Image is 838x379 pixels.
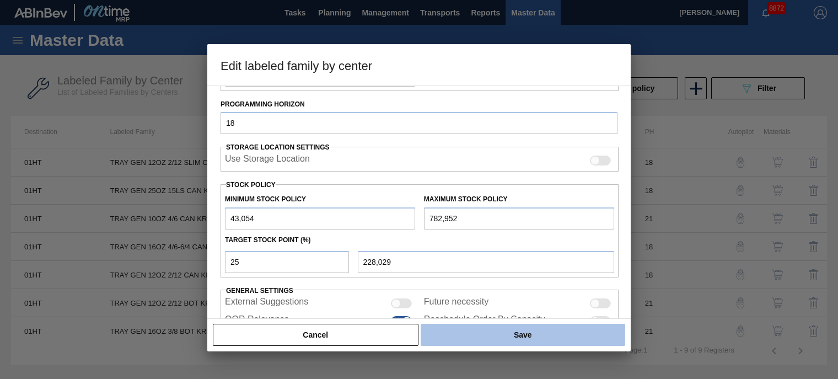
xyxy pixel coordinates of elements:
[225,154,310,167] label: When enabled, the system will display stocks from different storage locations.
[226,287,293,295] span: General settings
[226,143,330,151] span: Storage Location Settings
[207,44,631,86] h3: Edit labeled family by center
[221,97,617,113] label: Programming Horizon
[225,297,308,310] label: External Suggestions
[225,314,289,328] label: OOR Relevance
[424,195,508,203] label: Maximum Stock Policy
[213,324,418,346] button: Cancel
[225,195,306,203] label: Minimum Stock Policy
[424,314,545,328] label: Reschedule Order By Capacity
[424,297,488,310] label: Future necessity
[421,324,625,346] button: Save
[225,236,311,244] label: Target Stock Point (%)
[226,181,276,189] label: Stock Policy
